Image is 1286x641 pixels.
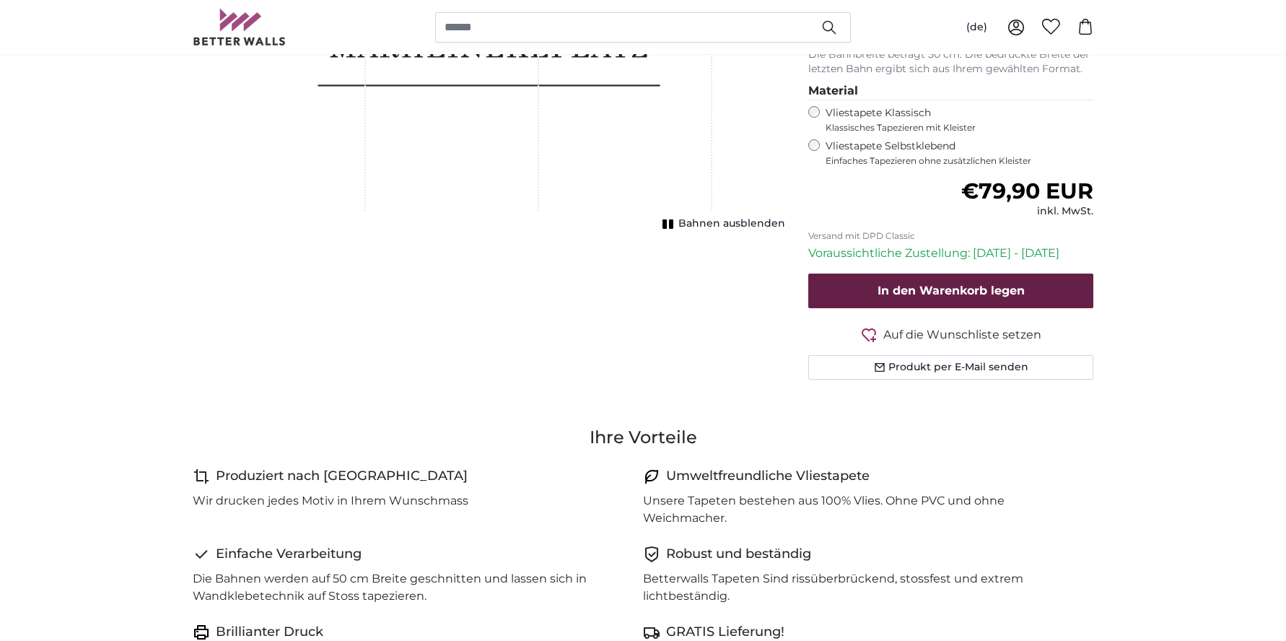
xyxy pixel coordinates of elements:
button: Produkt per E-Mail senden [808,355,1093,380]
button: Bahnen ausblenden [658,214,785,234]
span: Auf die Wunschliste setzen [883,326,1041,344]
p: Die Bahnen werden auf 50 cm Breite geschnitten und lassen sich in Wandklebetechnik auf Stoss tape... [193,570,631,605]
span: Einfaches Tapezieren ohne zusätzlichen Kleister [826,155,1093,167]
p: Betterwalls Tapeten Sind rissüberbrückend, stossfest und extrem lichtbeständig. [643,570,1082,605]
span: Bahnen ausblenden [678,217,785,231]
h4: Umweltfreundliche Vliestapete [666,466,870,487]
p: Wir drucken jedes Motiv in Ihrem Wunschmass [193,492,468,510]
h4: Robust und beständig [666,544,811,564]
h3: Ihre Vorteile [193,426,1093,449]
button: In den Warenkorb legen [808,274,1093,308]
p: Voraussichtliche Zustellung: [DATE] - [DATE] [808,245,1093,262]
span: Klassisches Tapezieren mit Kleister [826,122,1081,134]
p: Versand mit DPD Classic [808,230,1093,242]
p: Die Bahnbreite beträgt 50 cm. Die bedruckte Breite der letzten Bahn ergibt sich aus Ihrem gewählt... [808,48,1093,77]
span: €79,90 EUR [961,178,1093,204]
p: Unsere Tapeten bestehen aus 100% Vlies. Ohne PVC und ohne Weichmacher. [643,492,1082,527]
div: inkl. MwSt. [961,204,1093,219]
img: Betterwalls [193,9,286,45]
label: Vliestapete Selbstklebend [826,139,1093,167]
button: (de) [955,14,999,40]
span: In den Warenkorb legen [878,284,1025,297]
legend: Material [808,82,1093,100]
label: Vliestapete Klassisch [826,106,1081,134]
button: Auf die Wunschliste setzen [808,326,1093,344]
h4: Einfache Verarbeitung [216,544,362,564]
h4: Produziert nach [GEOGRAPHIC_DATA] [216,466,468,487]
